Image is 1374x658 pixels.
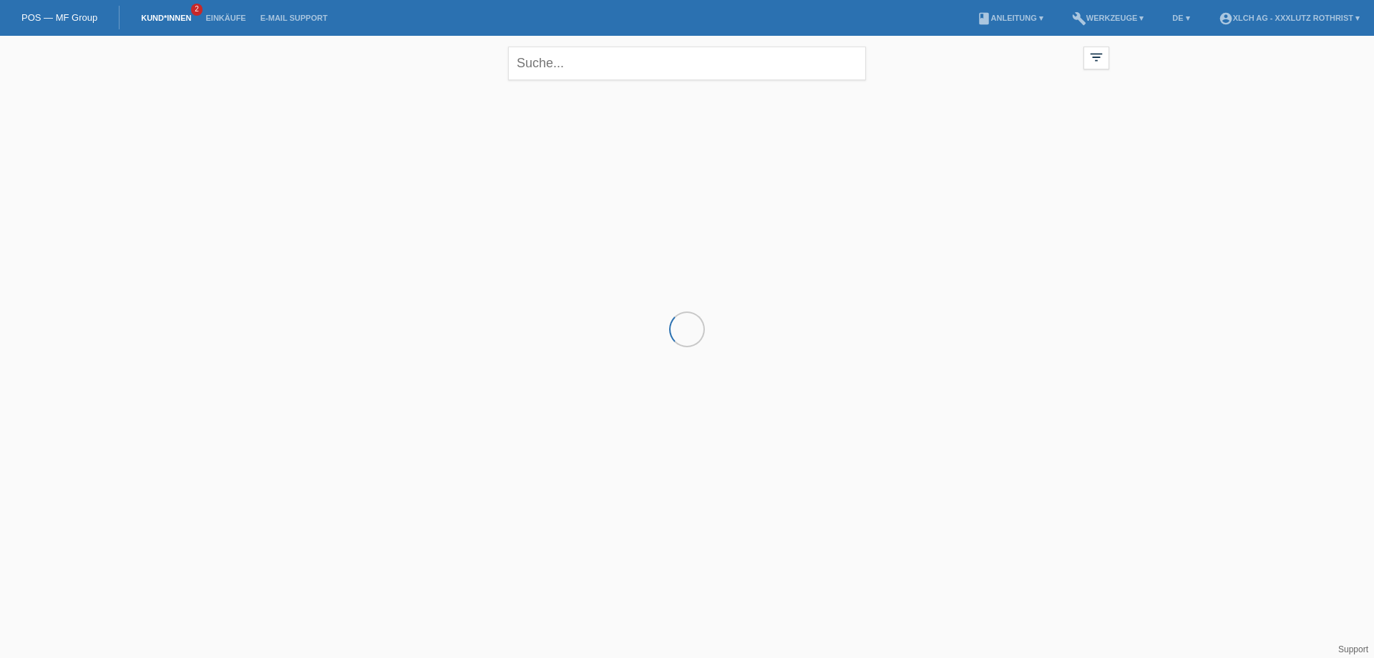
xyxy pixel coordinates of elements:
i: build [1072,11,1086,26]
a: E-Mail Support [253,14,335,22]
a: Kund*innen [134,14,198,22]
a: account_circleXLCH AG - XXXLutz Rothrist ▾ [1212,14,1367,22]
div: Sie haben die falsche Anmeldeseite in Ihren Lesezeichen/Favoriten gespeichert. Bitte nicht [DOMAI... [544,38,830,79]
a: DE ▾ [1165,14,1197,22]
i: account_circle [1219,11,1233,26]
a: Support [1338,644,1368,654]
span: 2 [191,4,203,16]
a: POS — MF Group [21,12,97,23]
i: book [977,11,991,26]
a: bookAnleitung ▾ [970,14,1051,22]
a: Einkäufe [198,14,253,22]
a: buildWerkzeuge ▾ [1065,14,1151,22]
